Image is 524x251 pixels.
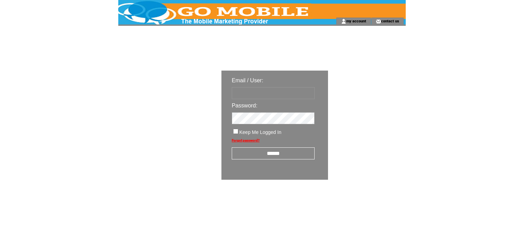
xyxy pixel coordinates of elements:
[381,19,399,23] a: contact us
[348,197,382,206] img: transparent.png;jsessionid=85990B928D94DEAD71476E841622D547
[232,138,260,142] a: Forgot password?
[346,19,366,23] a: my account
[239,129,281,135] span: Keep Me Logged In
[232,77,263,83] span: Email / User:
[341,19,346,24] img: account_icon.gif;jsessionid=85990B928D94DEAD71476E841622D547
[376,19,381,24] img: contact_us_icon.gif;jsessionid=85990B928D94DEAD71476E841622D547
[232,103,258,108] span: Password:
